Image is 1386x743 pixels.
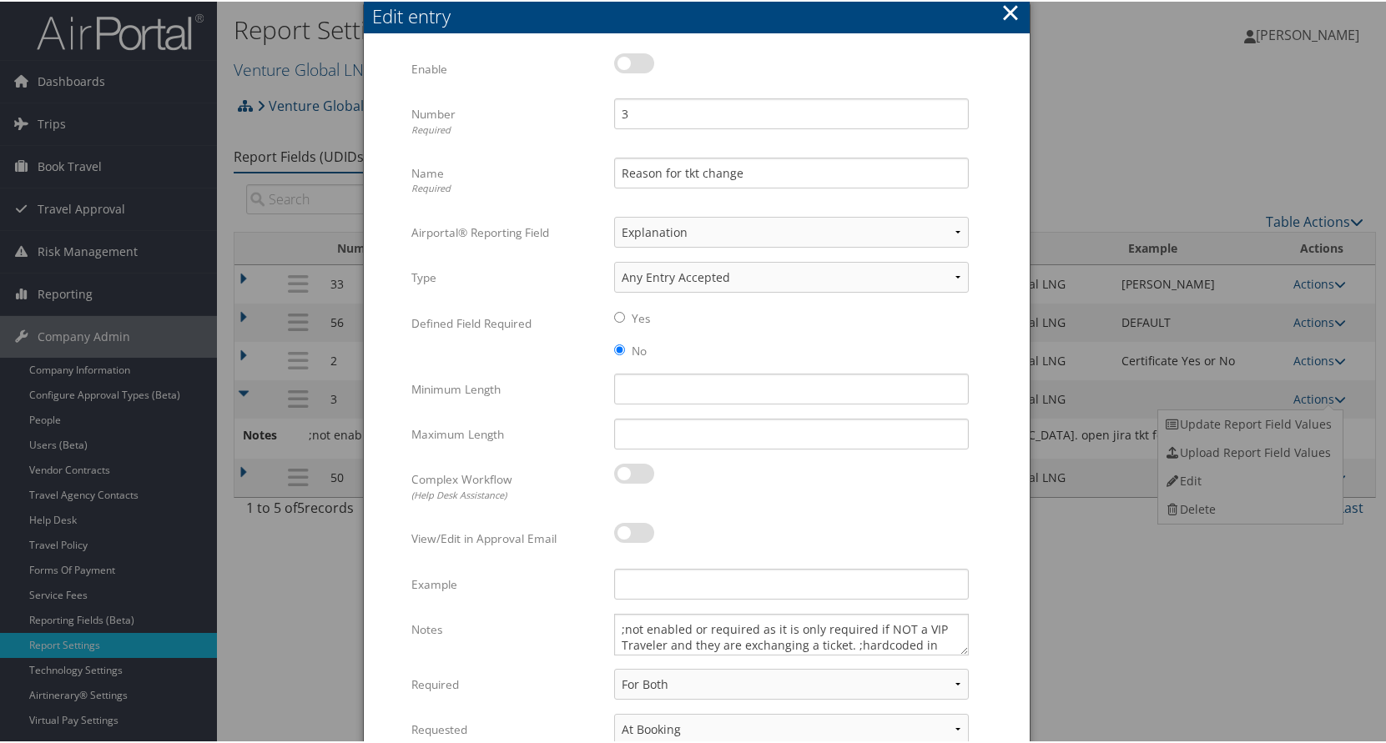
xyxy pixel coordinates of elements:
[411,180,601,194] div: Required
[632,309,650,325] label: Yes
[411,521,601,553] label: View/Edit in Approval Email
[411,260,601,292] label: Type
[411,372,601,404] label: Minimum Length
[411,417,601,449] label: Maximum Length
[372,2,1030,28] div: Edit entry
[411,97,601,143] label: Number
[411,215,601,247] label: Airportal® Reporting Field
[632,341,647,358] label: No
[411,487,601,501] div: (Help Desk Assistance)
[411,306,601,338] label: Defined Field Required
[411,52,601,83] label: Enable
[411,667,601,699] label: Required
[411,122,601,136] div: Required
[411,567,601,599] label: Example
[411,462,601,508] label: Complex Workflow
[411,156,601,202] label: Name
[411,612,601,644] label: Notes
